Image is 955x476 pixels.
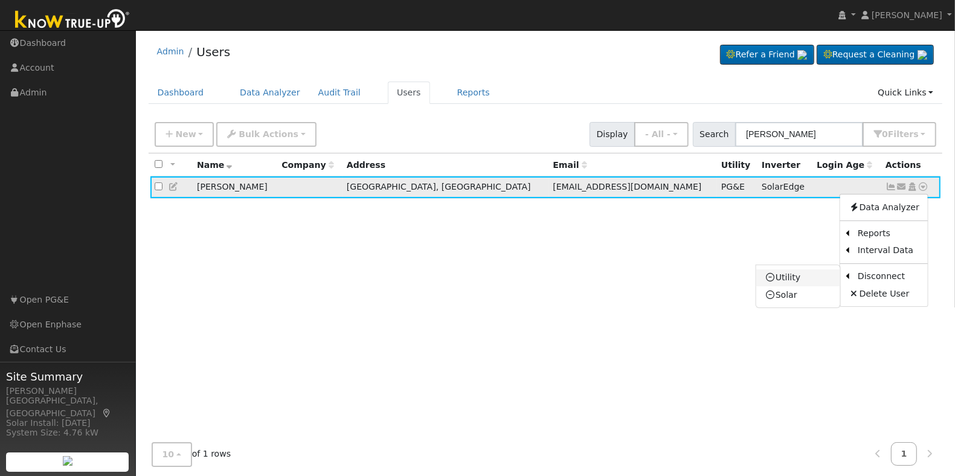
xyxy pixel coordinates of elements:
[849,268,928,285] a: Disconnect
[849,242,928,259] a: Interval Data
[101,408,112,418] a: Map
[342,176,549,199] td: [GEOGRAPHIC_DATA], [GEOGRAPHIC_DATA]
[762,182,805,191] span: SolarEdge
[721,159,753,172] div: Utility
[817,45,934,65] a: Request a Cleaning
[872,10,942,20] span: [PERSON_NAME]
[886,182,896,191] a: Show Graph
[756,286,840,303] a: Solar
[239,129,298,139] span: Bulk Actions
[9,7,136,34] img: Know True-Up
[849,225,928,242] a: Reports
[918,181,929,193] a: Other actions
[840,199,928,216] a: Data Analyzer
[152,442,231,467] span: of 1 rows
[918,50,927,60] img: retrieve
[863,122,936,147] button: 0Filters
[891,442,918,466] a: 1
[6,394,129,420] div: [GEOGRAPHIC_DATA], [GEOGRAPHIC_DATA]
[388,82,430,104] a: Users
[840,285,928,302] a: Delete User
[720,45,814,65] a: Refer a Friend
[448,82,499,104] a: Reports
[347,159,544,172] div: Address
[6,368,129,385] span: Site Summary
[152,442,192,467] button: 10
[157,47,184,56] a: Admin
[721,182,745,191] span: PG&E
[309,82,370,104] a: Audit Trail
[886,159,936,172] div: Actions
[634,122,689,147] button: - All -
[756,269,840,286] a: Utility
[216,122,316,147] button: Bulk Actions
[553,182,701,191] span: [EMAIL_ADDRESS][DOMAIN_NAME]
[6,417,129,429] div: Solar Install: [DATE]
[888,129,919,139] span: Filter
[869,82,942,104] a: Quick Links
[913,129,918,139] span: s
[149,82,213,104] a: Dashboard
[693,122,736,147] span: Search
[169,182,179,191] a: Edit User
[590,122,635,147] span: Display
[6,426,129,439] div: System Size: 4.76 kW
[735,122,863,147] input: Search
[6,385,129,397] div: [PERSON_NAME]
[231,82,309,104] a: Data Analyzer
[196,45,230,59] a: Users
[281,160,333,170] span: Company name
[193,176,277,199] td: [PERSON_NAME]
[817,160,872,170] span: Days since last login
[553,160,587,170] span: Email
[797,50,807,60] img: retrieve
[175,129,196,139] span: New
[896,181,907,193] a: cherryd44@sbcglobal.net
[907,182,918,191] a: Login As
[762,159,808,172] div: Inverter
[155,122,214,147] button: New
[162,449,175,459] span: 10
[63,456,72,466] img: retrieve
[197,160,233,170] span: Name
